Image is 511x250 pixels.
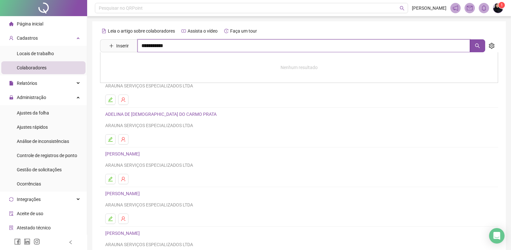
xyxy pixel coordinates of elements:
a: [PERSON_NAME] [105,191,142,196]
span: user-delete [121,97,126,102]
span: Assista o vídeo [188,28,218,34]
span: edit [108,216,113,221]
span: Aceite de uso [17,211,43,216]
span: Gestão de solicitações [17,167,62,172]
span: file-text [102,29,106,33]
span: search [475,43,480,48]
button: Inserir [104,41,134,51]
span: history [224,29,229,33]
span: Administração [17,95,46,100]
span: search [400,6,404,11]
span: notification [453,5,458,11]
span: Leia o artigo sobre colaboradores [108,28,175,34]
span: plus [109,44,114,48]
span: Relatórios [17,81,37,86]
span: Atestado técnico [17,225,51,230]
span: user-delete [121,216,126,221]
span: instagram [34,238,40,245]
div: ARAUNA SERVIÇOS ESPECIALIZADOS LTDA [105,201,493,208]
span: sync [9,197,14,202]
span: setting [489,43,495,49]
sup: Atualize o seu contato no menu Meus Dados [498,2,505,8]
span: [PERSON_NAME] [412,5,446,12]
span: Análise de inconsistências [17,139,69,144]
span: left [68,240,73,245]
span: Ajustes da folha [17,110,49,115]
span: Ocorrências [17,181,41,186]
div: ARAUNA SERVIÇOS ESPECIALIZADOS LTDA [105,162,493,169]
span: facebook [14,238,21,245]
span: Integrações [17,197,41,202]
img: 73420 [493,3,503,13]
span: Página inicial [17,21,43,26]
div: ARAUNA SERVIÇOS ESPECIALIZADOS LTDA [105,122,493,129]
span: youtube [181,29,186,33]
span: file [9,81,14,85]
span: lock [9,95,14,100]
a: [PERSON_NAME] [105,231,142,236]
span: bell [481,5,487,11]
span: user-delete [121,137,126,142]
span: Inserir [116,42,129,49]
div: ARAUNA SERVIÇOS ESPECIALIZADOS LTDA [105,241,493,248]
span: Controle de registros de ponto [17,153,77,158]
span: Ajustes rápidos [17,125,48,130]
span: Faça um tour [230,28,257,34]
span: user-delete [121,176,126,182]
span: home [9,22,14,26]
span: edit [108,97,113,102]
span: edit [108,137,113,142]
span: mail [467,5,473,11]
span: solution [9,225,14,230]
span: 1 [501,3,503,7]
span: Colaboradores [17,65,46,70]
a: [PERSON_NAME] [105,151,142,156]
span: Locais de trabalho [17,51,54,56]
a: ADELINA DE [DEMOGRAPHIC_DATA] DO CARMO PRATA [105,112,219,117]
span: audit [9,211,14,216]
div: Open Intercom Messenger [489,228,505,244]
span: Nenhum resultado [281,65,318,70]
span: edit [108,176,113,182]
span: Cadastros [17,35,38,41]
span: linkedin [24,238,30,245]
div: ARAUNA SERVIÇOS ESPECIALIZADOS LTDA [105,82,493,89]
span: user-add [9,36,14,40]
